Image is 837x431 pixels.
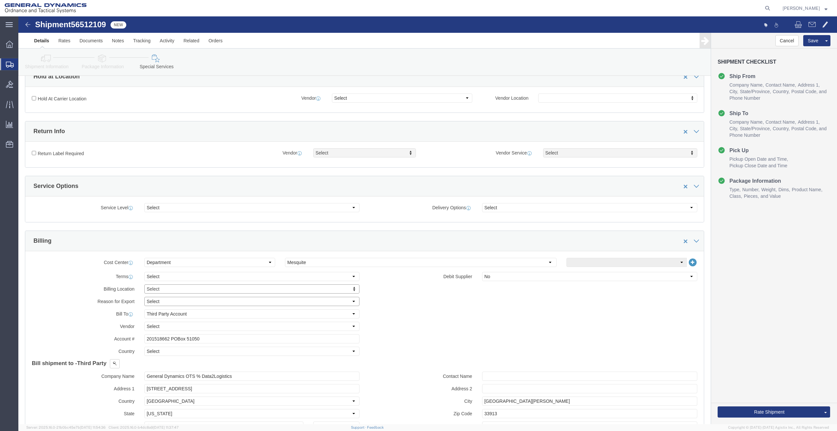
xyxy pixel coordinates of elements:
span: Copyright © [DATE]-[DATE] Agistix Inc., All Rights Reserved [728,425,829,430]
span: [DATE] 11:37:47 [153,425,179,429]
span: Client: 2025.16.0-b4dc8a9 [109,425,179,429]
button: [PERSON_NAME] [782,4,828,12]
a: Support [351,425,367,429]
iframe: FS Legacy Container [18,16,837,424]
span: [DATE] 11:54:36 [80,425,106,429]
a: Feedback [367,425,384,429]
span: Server: 2025.16.0-21b0bc45e7b [26,425,106,429]
img: logo [5,3,87,13]
span: Daniel Leal [783,5,820,12]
